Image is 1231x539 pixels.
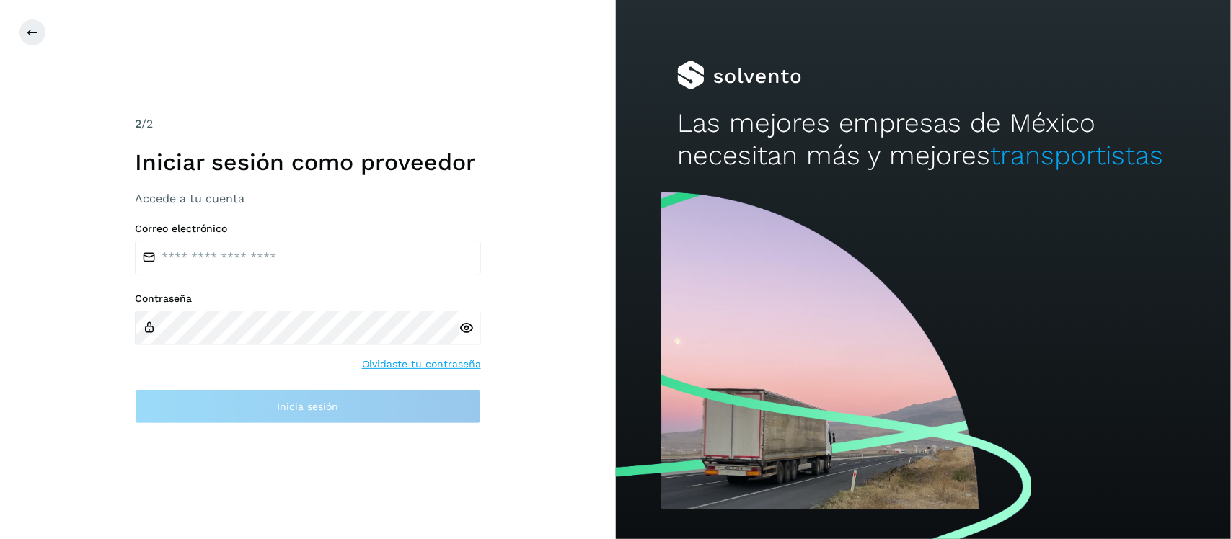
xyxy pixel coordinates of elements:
[135,192,481,205] h3: Accede a tu cuenta
[362,357,481,372] a: Olvidaste tu contraseña
[991,140,1164,171] span: transportistas
[135,117,141,130] span: 2
[277,401,338,411] span: Inicia sesión
[677,107,1170,171] h2: Las mejores empresas de México necesitan más y mejores
[135,293,481,305] label: Contraseña
[135,223,481,235] label: Correo electrónico
[135,115,481,133] div: /2
[135,148,481,176] h1: Iniciar sesión como proveedor
[135,389,481,424] button: Inicia sesión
